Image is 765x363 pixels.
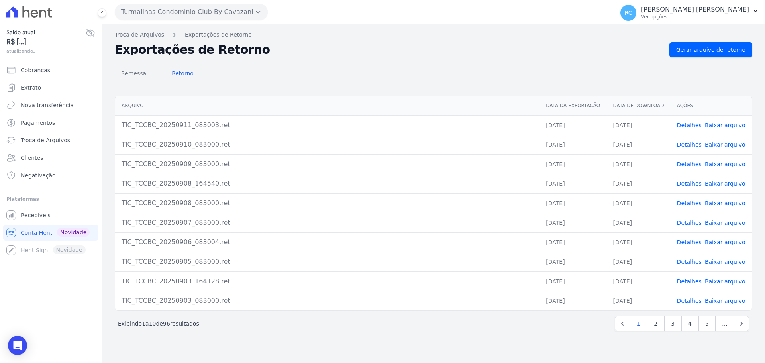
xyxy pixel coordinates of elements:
a: 5 [698,316,716,331]
div: TIC_TCCBC_20250905_083000.ret [122,257,533,267]
span: Conta Hent [21,229,52,237]
h2: Exportações de Retorno [115,44,663,55]
span: Pagamentos [21,119,55,127]
a: Detalhes [677,122,702,128]
a: Detalhes [677,141,702,148]
div: TIC_TCCBC_20250903_083000.ret [122,296,533,306]
a: 3 [664,316,681,331]
a: Detalhes [677,298,702,304]
span: Nova transferência [21,101,74,109]
a: Retorno [165,64,200,84]
span: Extrato [21,84,41,92]
td: [DATE] [539,154,606,174]
td: [DATE] [607,174,671,193]
a: Detalhes [677,181,702,187]
td: [DATE] [607,154,671,174]
span: Gerar arquivo de retorno [676,46,745,54]
a: Detalhes [677,161,702,167]
span: Troca de Arquivos [21,136,70,144]
span: Retorno [167,65,198,81]
th: Data de Download [607,96,671,116]
span: Cobranças [21,66,50,74]
span: … [715,316,734,331]
span: Clientes [21,154,43,162]
div: TIC_TCCBC_20250908_083000.ret [122,198,533,208]
a: Negativação [3,167,98,183]
td: [DATE] [539,271,606,291]
nav: Sidebar [6,62,95,258]
div: TIC_TCCBC_20250909_083000.ret [122,159,533,169]
span: R$ [...] [6,37,86,47]
p: Exibindo a de resultados. [118,320,201,328]
a: Recebíveis [3,207,98,223]
a: Pagamentos [3,115,98,131]
a: Baixar arquivo [705,239,745,245]
a: 1 [630,316,647,331]
td: [DATE] [607,135,671,154]
a: Remessa [115,64,153,84]
div: TIC_TCCBC_20250910_083000.ret [122,140,533,149]
td: [DATE] [539,193,606,213]
a: Previous [615,316,630,331]
a: Detalhes [677,259,702,265]
span: RC [625,10,632,16]
td: [DATE] [539,232,606,252]
div: TIC_TCCBC_20250908_164540.ret [122,179,533,188]
td: [DATE] [607,232,671,252]
a: Baixar arquivo [705,298,745,304]
a: Next [734,316,749,331]
a: Baixar arquivo [705,278,745,285]
td: [DATE] [607,271,671,291]
span: 1 [142,320,145,327]
a: Detalhes [677,278,702,285]
a: Baixar arquivo [705,161,745,167]
button: RC [PERSON_NAME] [PERSON_NAME] Ver opções [614,2,765,24]
a: Cobranças [3,62,98,78]
td: [DATE] [607,193,671,213]
span: Remessa [116,65,151,81]
p: Ver opções [641,14,749,20]
a: Conta Hent Novidade [3,225,98,241]
div: TIC_TCCBC_20250903_164128.ret [122,277,533,286]
span: 10 [149,320,156,327]
th: Ações [671,96,752,116]
a: 4 [681,316,698,331]
td: [DATE] [539,135,606,154]
a: Troca de Arquivos [115,31,164,39]
td: [DATE] [607,252,671,271]
button: Turmalinas Condominio Club By Cavazani [115,4,268,20]
a: Troca de Arquivos [3,132,98,148]
a: Exportações de Retorno [185,31,252,39]
span: 96 [163,320,170,327]
a: Detalhes [677,239,702,245]
td: [DATE] [539,174,606,193]
a: Baixar arquivo [705,200,745,206]
a: Clientes [3,150,98,166]
div: TIC_TCCBC_20250907_083000.ret [122,218,533,228]
span: atualizando... [6,47,86,55]
div: TIC_TCCBC_20250906_083004.ret [122,237,533,247]
th: Arquivo [115,96,539,116]
a: Gerar arquivo de retorno [669,42,752,57]
th: Data da Exportação [539,96,606,116]
a: Baixar arquivo [705,259,745,265]
a: 2 [647,316,664,331]
span: Recebíveis [21,211,51,219]
a: Baixar arquivo [705,220,745,226]
a: Detalhes [677,200,702,206]
td: [DATE] [607,115,671,135]
td: [DATE] [539,252,606,271]
td: [DATE] [539,291,606,310]
a: Baixar arquivo [705,141,745,148]
td: [DATE] [607,291,671,310]
td: [DATE] [539,115,606,135]
nav: Breadcrumb [115,31,752,39]
span: Novidade [57,228,90,237]
a: Detalhes [677,220,702,226]
a: Nova transferência [3,97,98,113]
div: Plataformas [6,194,95,204]
td: [DATE] [607,213,671,232]
a: Baixar arquivo [705,122,745,128]
span: Negativação [21,171,56,179]
div: Open Intercom Messenger [8,336,27,355]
